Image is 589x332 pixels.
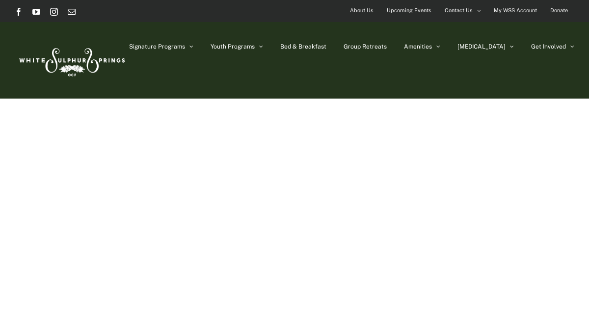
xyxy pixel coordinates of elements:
[344,44,387,50] span: Group Retreats
[387,3,431,18] span: Upcoming Events
[344,22,387,71] a: Group Retreats
[445,3,473,18] span: Contact Us
[50,8,58,16] a: Instagram
[129,22,193,71] a: Signature Programs
[129,44,185,50] span: Signature Programs
[211,44,255,50] span: Youth Programs
[129,22,574,71] nav: Main Menu
[15,37,128,83] img: White Sulphur Springs Logo
[32,8,40,16] a: YouTube
[15,8,23,16] a: Facebook
[457,44,506,50] span: [MEDICAL_DATA]
[211,22,263,71] a: Youth Programs
[404,44,432,50] span: Amenities
[404,22,440,71] a: Amenities
[531,22,574,71] a: Get Involved
[457,22,514,71] a: [MEDICAL_DATA]
[531,44,566,50] span: Get Involved
[550,3,568,18] span: Donate
[350,3,374,18] span: About Us
[280,22,326,71] a: Bed & Breakfast
[68,8,76,16] a: Email
[280,44,326,50] span: Bed & Breakfast
[494,3,537,18] span: My WSS Account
